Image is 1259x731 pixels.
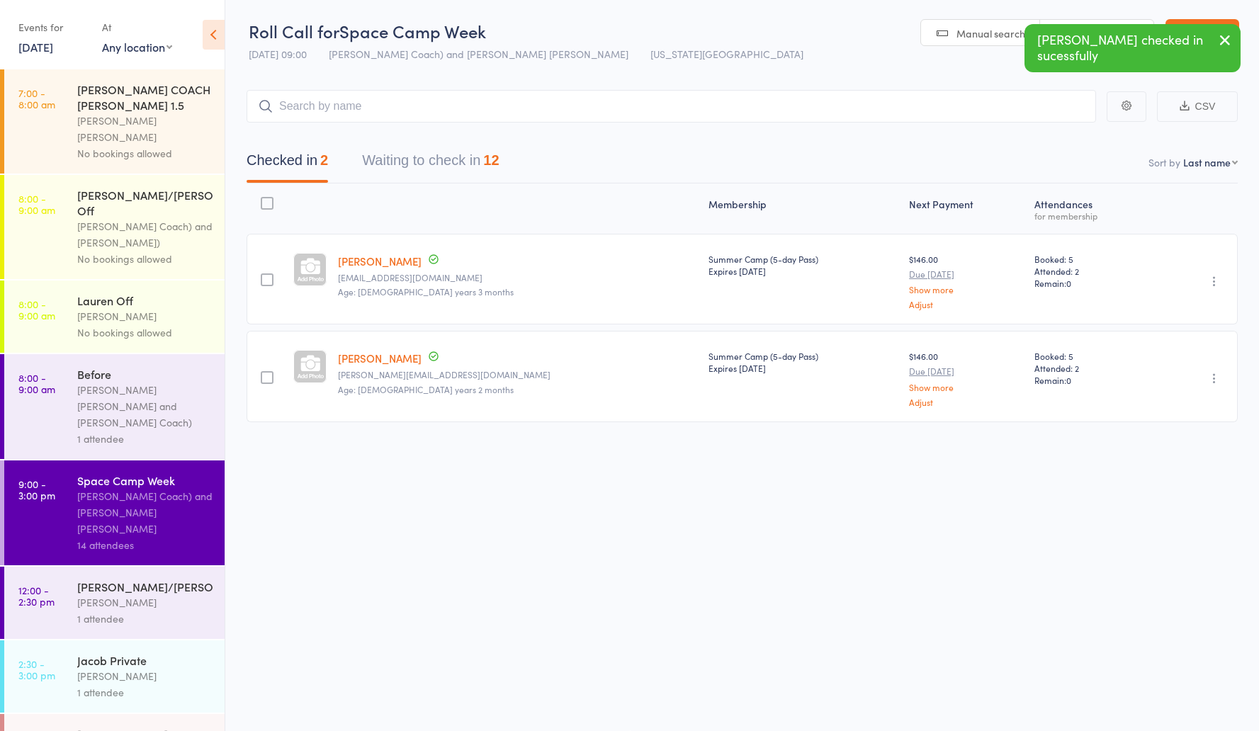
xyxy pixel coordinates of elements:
[338,351,422,365] a: [PERSON_NAME]
[909,382,1023,392] a: Show more
[903,190,1029,227] div: Next Payment
[909,253,1023,309] div: $146.00
[77,652,213,668] div: Jacob Private
[102,16,172,39] div: At
[1029,190,1152,227] div: Atten­dances
[909,397,1023,407] a: Adjust
[77,537,213,553] div: 14 attendees
[18,87,55,110] time: 7:00 - 8:00 am
[77,611,213,627] div: 1 attendee
[4,354,225,459] a: 8:00 -9:00 amBefore[PERSON_NAME] [PERSON_NAME] and [PERSON_NAME] Coach)1 attendee
[338,273,697,283] small: rgrohler@beltonehr.com
[338,370,697,380] small: Dwyer.mia@gmail.com
[77,187,213,218] div: [PERSON_NAME]/[PERSON_NAME] Off
[18,658,55,681] time: 2:30 - 3:00 pm
[1183,155,1231,169] div: Last name
[77,382,213,431] div: [PERSON_NAME] [PERSON_NAME] and [PERSON_NAME] Coach)
[320,152,328,168] div: 2
[4,460,225,565] a: 9:00 -3:00 pmSpace Camp Week[PERSON_NAME] Coach) and [PERSON_NAME] [PERSON_NAME]14 attendees
[4,175,225,279] a: 8:00 -9:00 am[PERSON_NAME]/[PERSON_NAME] Off[PERSON_NAME] Coach) and [PERSON_NAME])No bookings al...
[1157,91,1238,122] button: CSV
[1148,155,1180,169] label: Sort by
[77,324,213,341] div: No bookings allowed
[1034,277,1146,289] span: Remain:
[329,47,628,61] span: [PERSON_NAME] Coach) and [PERSON_NAME] [PERSON_NAME]
[1066,374,1071,386] span: 0
[77,308,213,324] div: [PERSON_NAME]
[708,362,898,374] div: Expires [DATE]
[1034,265,1146,277] span: Attended: 2
[77,684,213,701] div: 1 attendee
[77,293,213,308] div: Lauren Off
[909,269,1023,279] small: Due [DATE]
[18,478,55,501] time: 9:00 - 3:00 pm
[247,145,328,183] button: Checked in2
[77,594,213,611] div: [PERSON_NAME]
[249,19,339,42] span: Roll Call for
[1034,211,1146,220] div: for membership
[18,372,55,395] time: 8:00 - 9:00 am
[77,668,213,684] div: [PERSON_NAME]
[247,90,1096,123] input: Search by name
[4,69,225,174] a: 7:00 -8:00 am[PERSON_NAME] COACH [PERSON_NAME] 1.5[PERSON_NAME] [PERSON_NAME]No bookings allowed
[18,16,88,39] div: Events for
[4,640,225,713] a: 2:30 -3:00 pmJacob Private[PERSON_NAME]1 attendee
[1024,24,1241,72] div: [PERSON_NAME] checked in sucessfully
[708,253,898,277] div: Summer Camp (5-day Pass)
[77,366,213,382] div: Before
[338,383,514,395] span: Age: [DEMOGRAPHIC_DATA] years 2 months
[909,350,1023,406] div: $146.00
[339,19,486,42] span: Space Camp Week
[77,251,213,267] div: No bookings allowed
[708,350,898,374] div: Summer Camp (5-day Pass)
[249,47,307,61] span: [DATE] 09:00
[1066,277,1071,289] span: 0
[102,39,172,55] div: Any location
[18,584,55,607] time: 12:00 - 2:30 pm
[77,145,213,161] div: No bookings allowed
[77,472,213,488] div: Space Camp Week
[18,193,55,215] time: 8:00 - 9:00 am
[77,488,213,537] div: [PERSON_NAME] Coach) and [PERSON_NAME] [PERSON_NAME]
[77,431,213,447] div: 1 attendee
[362,145,499,183] button: Waiting to check in12
[18,39,53,55] a: [DATE]
[18,298,55,321] time: 8:00 - 9:00 am
[77,113,213,145] div: [PERSON_NAME] [PERSON_NAME]
[4,280,225,353] a: 8:00 -9:00 amLauren Off[PERSON_NAME]No bookings allowed
[1034,362,1146,374] span: Attended: 2
[77,579,213,594] div: [PERSON_NAME]/[PERSON_NAME]
[650,47,803,61] span: [US_STATE][GEOGRAPHIC_DATA]
[338,285,514,297] span: Age: [DEMOGRAPHIC_DATA] years 3 months
[77,81,213,113] div: [PERSON_NAME] COACH [PERSON_NAME] 1.5
[1165,19,1239,47] a: Exit roll call
[1034,253,1146,265] span: Booked: 5
[909,300,1023,309] a: Adjust
[483,152,499,168] div: 12
[77,218,213,251] div: [PERSON_NAME] Coach) and [PERSON_NAME])
[956,26,1025,40] span: Manual search
[1034,374,1146,386] span: Remain:
[338,254,422,268] a: [PERSON_NAME]
[4,567,225,639] a: 12:00 -2:30 pm[PERSON_NAME]/[PERSON_NAME][PERSON_NAME]1 attendee
[909,285,1023,294] a: Show more
[703,190,903,227] div: Membership
[909,366,1023,376] small: Due [DATE]
[708,265,898,277] div: Expires [DATE]
[1034,350,1146,362] span: Booked: 5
